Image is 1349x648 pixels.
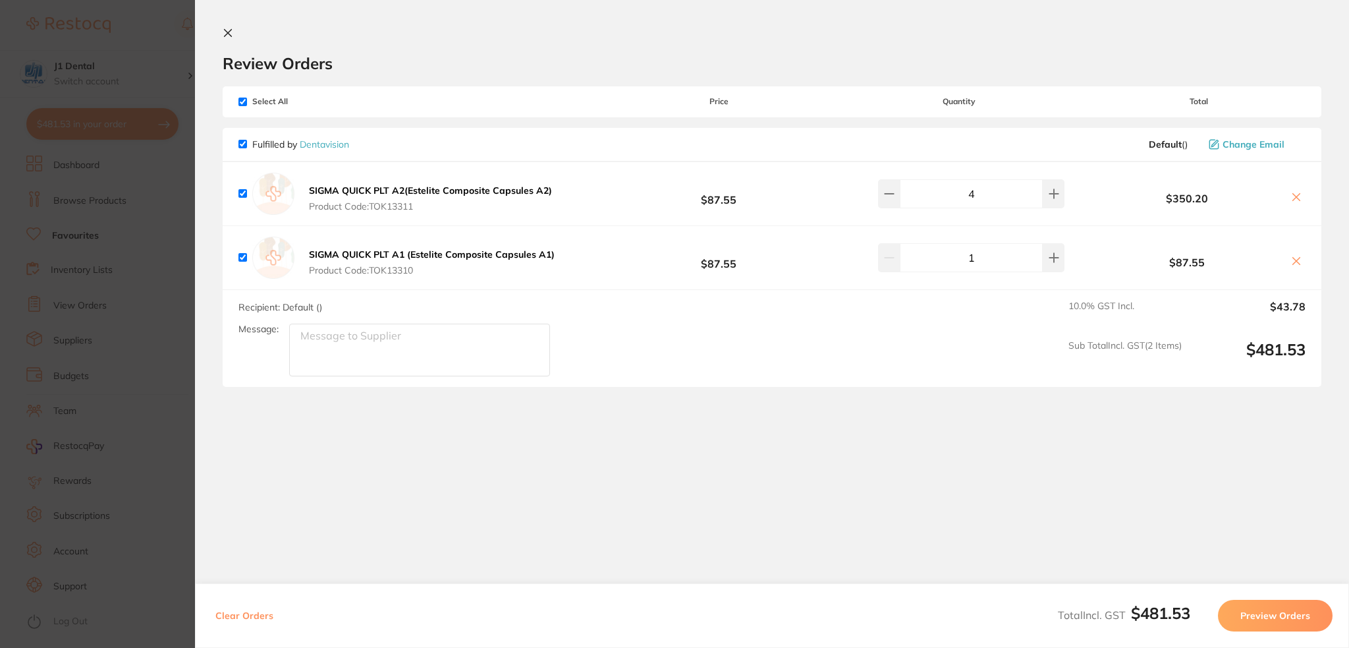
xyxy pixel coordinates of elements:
span: Total Incl. GST [1058,608,1190,622]
b: SIGMA QUICK PLT A2(Estelite Composite Capsules A2) [309,185,552,196]
button: Change Email [1205,138,1306,150]
b: $87.55 [612,245,825,270]
button: Clear Orders [211,600,277,632]
button: SIGMA QUICK PLT A2(Estelite Composite Capsules A2) Product Code:TOK13311 [305,185,556,212]
b: $481.53 [1131,603,1190,623]
a: Dentavision [300,138,349,150]
span: ( ) [1149,139,1188,150]
img: empty.jpg [252,173,294,215]
span: Product Code: TOK13310 [309,265,555,276]
p: Fulfilled by [252,139,349,150]
span: Sub Total Incl. GST ( 2 Items) [1068,340,1182,376]
span: 10.0 % GST Incl. [1068,301,1182,330]
span: Select All [238,97,370,106]
span: Change Email [1223,139,1284,150]
output: $43.78 [1192,301,1306,330]
label: Message: [238,324,279,335]
b: SIGMA QUICK PLT A1 (Estelite Composite Capsules A1) [309,249,555,260]
span: Recipient: Default ( ) [238,301,322,313]
b: $350.20 [1092,192,1282,204]
b: $87.55 [1092,256,1282,268]
b: Default [1149,138,1182,150]
button: Preview Orders [1218,600,1333,632]
span: Total [1092,97,1306,106]
b: $87.55 [612,181,825,206]
span: Quantity [825,97,1092,106]
span: Price [612,97,825,106]
span: Product Code: TOK13311 [309,201,552,212]
button: SIGMA QUICK PLT A1 (Estelite Composite Capsules A1) Product Code:TOK13310 [305,249,559,276]
img: empty.jpg [252,237,294,279]
output: $481.53 [1192,340,1306,376]
h2: Review Orders [223,53,1321,73]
